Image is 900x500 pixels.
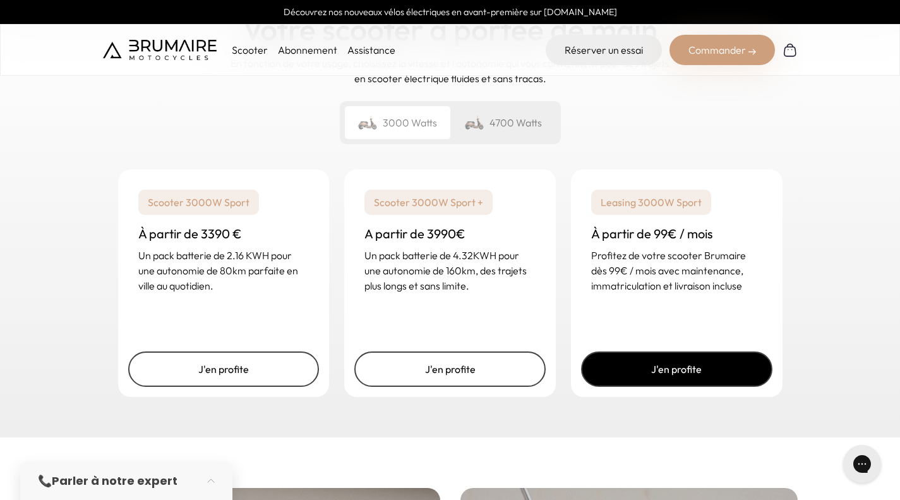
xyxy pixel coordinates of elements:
[364,248,536,293] p: Un pack batterie de 4.32KWH pour une autonomie de 160km, des trajets plus longs et sans limite.
[581,351,772,387] a: J'en profite
[345,106,450,139] div: 3000 Watts
[546,35,662,65] a: Réserver un essai
[347,44,395,56] a: Assistance
[783,42,798,58] img: Panier
[837,441,887,487] iframe: Gorgias live chat messenger
[103,40,217,60] img: Brumaire Motocycles
[232,42,268,58] p: Scooter
[278,44,337,56] a: Abonnement
[364,225,536,243] h3: A partir de 3990€
[450,106,556,139] div: 4700 Watts
[128,351,320,387] a: J'en profite
[748,48,756,56] img: right-arrow-2.png
[591,190,711,215] p: Leasing 3000W Sport
[138,225,309,243] h3: À partir de 3390 €
[138,190,259,215] p: Scooter 3000W Sport
[138,248,309,293] p: Un pack batterie de 2.16 KWH pour une autonomie de 80km parfaite en ville au quotidien.
[591,248,762,293] p: Profitez de votre scooter Brumaire dès 99€ / mois avec maintenance, immatriculation et livraison ...
[364,190,493,215] p: Scooter 3000W Sport +
[669,35,775,65] div: Commander
[591,225,762,243] h3: À partir de 99€ / mois
[354,351,546,387] a: J'en profite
